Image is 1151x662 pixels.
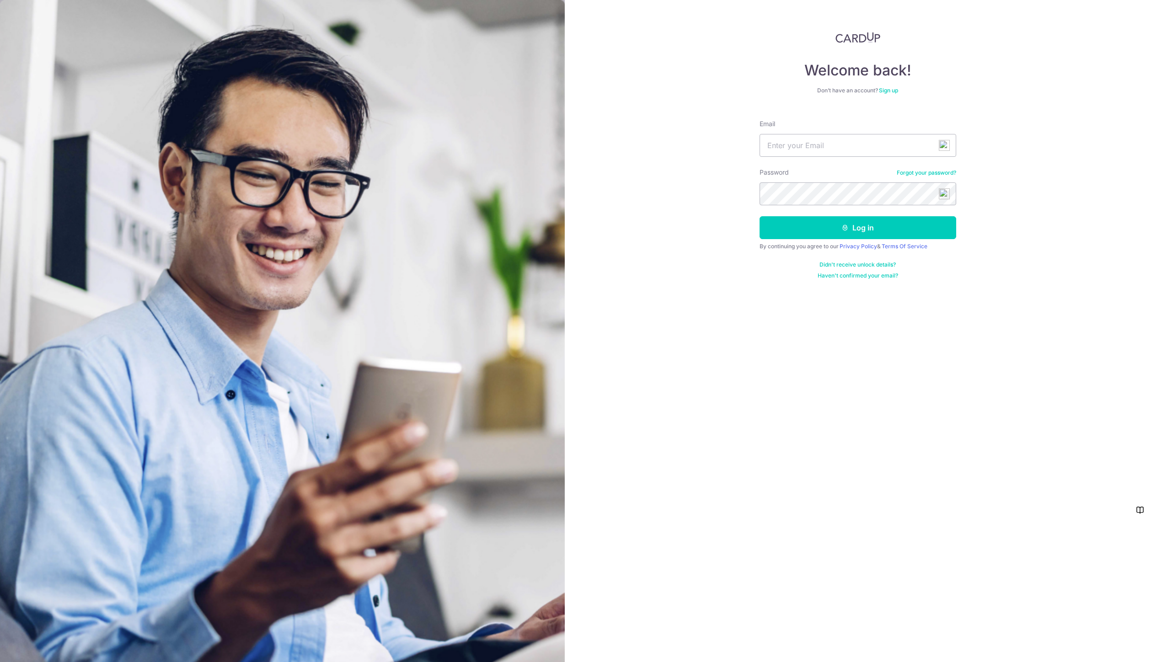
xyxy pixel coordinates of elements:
[835,32,880,43] img: CardUp Logo
[818,272,898,279] a: Haven't confirmed your email?
[882,243,927,250] a: Terms Of Service
[760,61,956,80] h4: Welcome back!
[760,216,956,239] button: Log in
[939,140,950,151] img: npw-badge-icon-locked.svg
[760,87,956,94] div: Don’t have an account?
[879,87,898,94] a: Sign up
[819,261,896,268] a: Didn't receive unlock details?
[760,134,956,157] input: Enter your Email
[760,119,775,128] label: Email
[840,243,877,250] a: Privacy Policy
[897,169,956,176] a: Forgot your password?
[939,188,950,199] img: npw-badge-icon-locked.svg
[760,243,956,250] div: By continuing you agree to our &
[760,168,789,177] label: Password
